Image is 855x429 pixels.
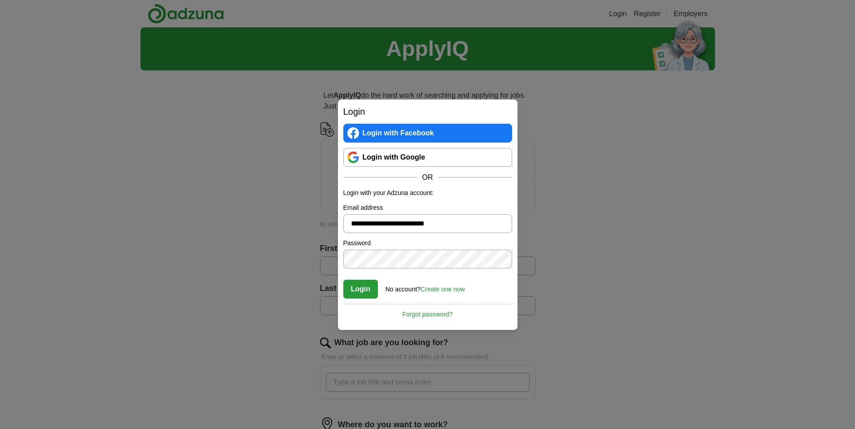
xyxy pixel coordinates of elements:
label: Email address [343,203,512,212]
p: Login with your Adzuna account: [343,188,512,198]
button: Login [343,280,378,299]
span: OR [417,172,438,183]
a: Create one now [421,286,465,293]
a: Login with Facebook [343,124,512,143]
label: Password [343,238,512,248]
a: Forgot password? [343,304,512,319]
div: No account? [386,279,465,294]
h2: Login [343,105,512,118]
a: Login with Google [343,148,512,167]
